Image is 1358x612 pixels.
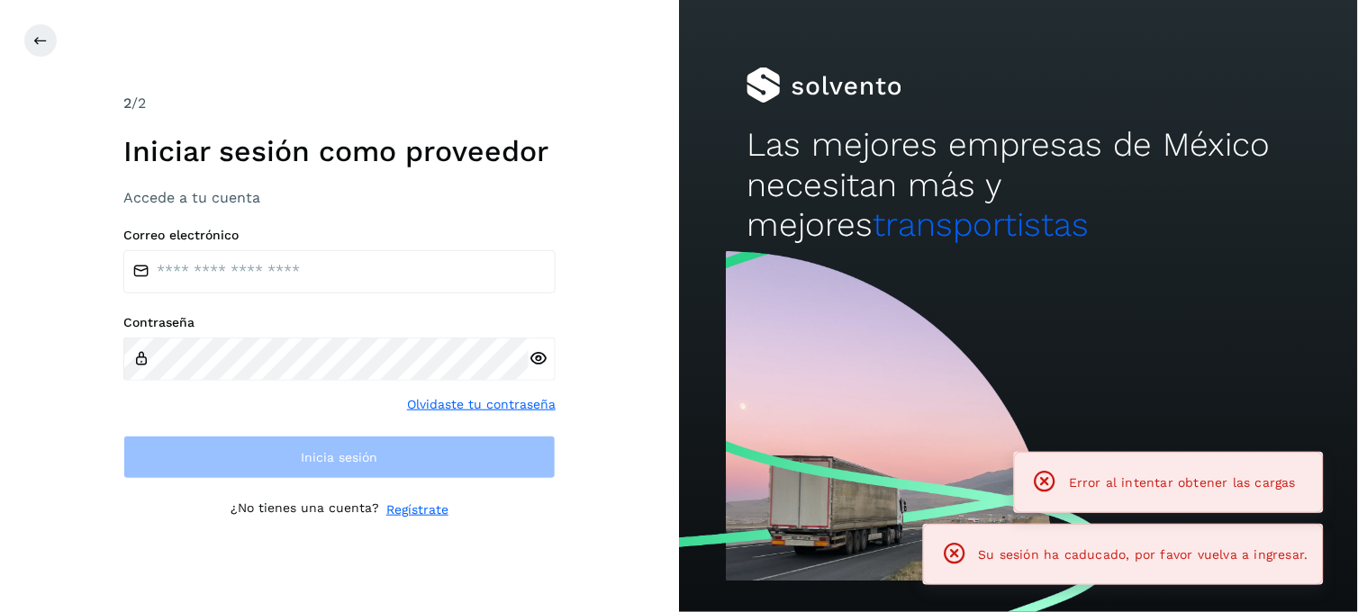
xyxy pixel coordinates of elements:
[979,547,1308,562] span: Su sesión ha caducado, por favor vuelva a ingresar.
[123,134,556,168] h1: Iniciar sesión como proveedor
[386,500,448,519] a: Regístrate
[302,451,378,463] span: Inicia sesión
[123,189,556,206] h3: Accede a tu cuenta
[123,93,556,114] div: /2
[123,436,556,479] button: Inicia sesión
[1069,475,1296,490] span: Error al intentar obtener las cargas
[123,228,556,243] label: Correo electrónico
[123,315,556,330] label: Contraseña
[231,500,379,519] p: ¿No tienes una cuenta?
[747,125,1290,245] h2: Las mejores empresas de México necesitan más y mejores
[407,395,556,414] a: Olvidaste tu contraseña
[873,205,1089,244] span: transportistas
[123,94,131,112] span: 2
